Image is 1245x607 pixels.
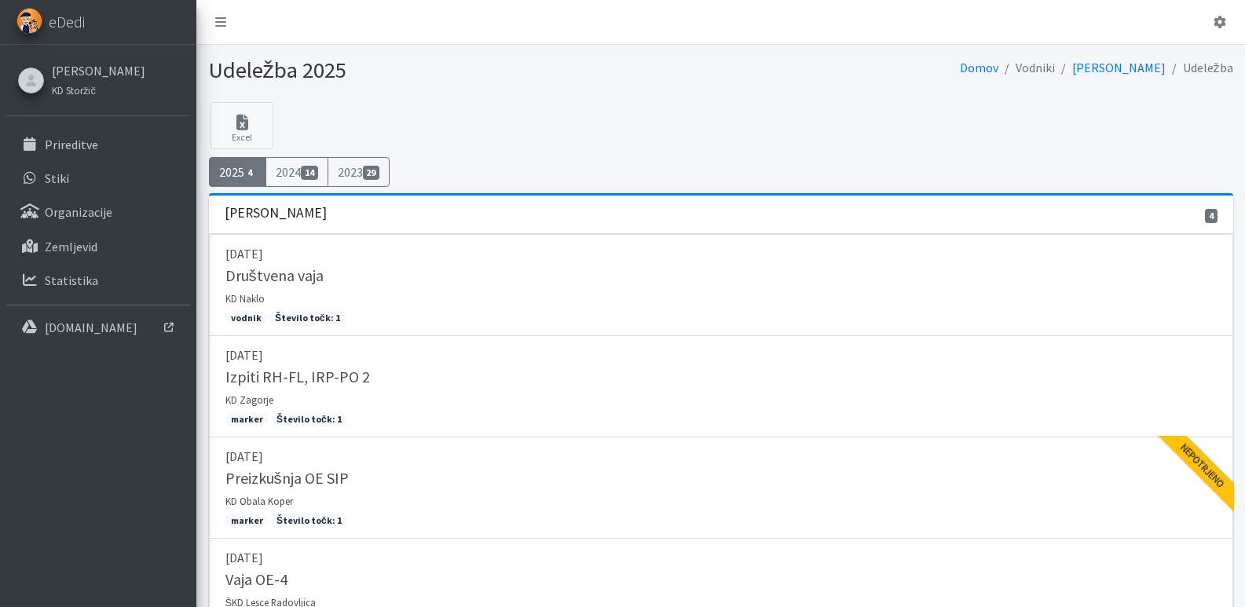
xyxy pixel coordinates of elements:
a: Organizacije [6,196,190,228]
a: Prireditve [6,129,190,160]
span: Število točk: 1 [269,311,346,325]
span: marker [225,514,269,528]
span: Število točk: 1 [271,514,347,528]
span: eDedi [49,10,85,34]
li: Udeležba [1166,57,1233,79]
span: 29 [363,166,380,180]
span: 14 [301,166,318,180]
h5: Vaja OE-4 [225,570,287,589]
a: [DATE] Društvena vaja KD Naklo vodnik Število točk: 1 [209,234,1233,336]
small: KD Naklo [225,292,265,305]
img: eDedi [16,8,42,34]
a: Excel [211,102,273,149]
h5: Preizkušnja OE SIP [225,469,349,488]
p: [DATE] [225,346,1217,364]
p: Zemljevid [45,239,97,254]
span: marker [225,412,269,426]
p: Prireditve [45,137,98,152]
h5: Izpiti RH-FL, IRP-PO 2 [225,367,370,386]
span: 4 [1205,209,1218,223]
p: [DATE] [225,548,1217,567]
p: [DATE] [225,244,1217,263]
a: [PERSON_NAME] [52,61,145,80]
h1: Udeležba 2025 [209,57,716,84]
a: [DOMAIN_NAME] [6,312,190,343]
small: KD Zagorje [225,393,273,406]
li: Vodniki [998,57,1055,79]
a: Statistika [6,265,190,296]
span: Število točk: 1 [271,412,347,426]
h3: [PERSON_NAME] [225,205,327,221]
small: KD Storžič [52,84,96,97]
a: [DATE] Izpiti RH-FL, IRP-PO 2 KD Zagorje marker Število točk: 1 [209,336,1233,437]
p: Stiki [45,170,69,186]
p: Organizacije [45,204,112,220]
a: Stiki [6,163,190,194]
small: KD Obala Koper [225,495,293,507]
a: 202414 [265,157,328,187]
span: 4 [244,166,257,180]
span: vodnik [225,311,267,325]
a: KD Storžič [52,80,145,99]
h5: Društvena vaja [225,266,324,285]
a: 202329 [328,157,390,187]
a: Domov [960,60,998,75]
p: Statistika [45,272,98,288]
a: [DATE] Preizkušnja OE SIP KD Obala Koper marker Število točk: 1 Nepotrjeno [209,437,1233,539]
a: Zemljevid [6,231,190,262]
a: [PERSON_NAME] [1072,60,1166,75]
p: [DATE] [225,447,1217,466]
a: 20254 [209,157,267,187]
p: [DOMAIN_NAME] [45,320,137,335]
